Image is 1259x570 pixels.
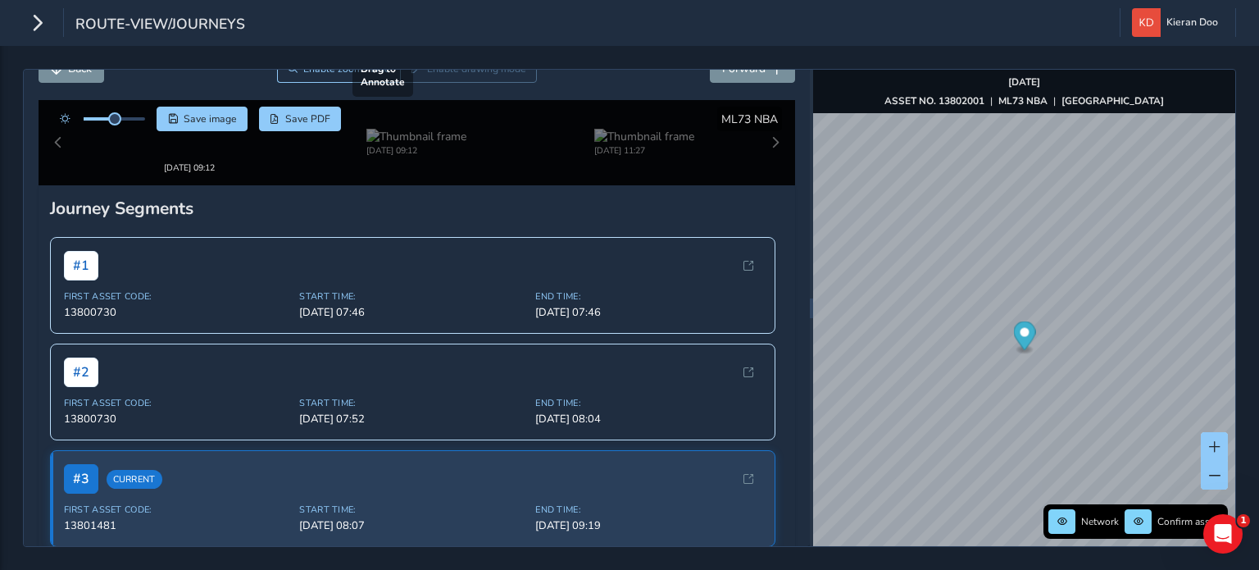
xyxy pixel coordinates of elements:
[299,290,525,303] span: Start Time:
[1132,8,1161,37] img: diamond-layout
[535,504,761,516] span: End Time:
[259,107,342,131] button: PDF
[285,112,330,125] span: Save PDF
[299,518,525,533] span: [DATE] 08:07
[64,397,290,409] span: First Asset Code:
[64,305,290,320] span: 13800730
[535,518,761,533] span: [DATE] 09:19
[107,470,162,489] span: Current
[75,14,245,37] span: route-view/journeys
[1132,8,1224,37] button: Kieran Doo
[64,251,98,280] span: # 1
[157,107,248,131] button: Save
[64,358,98,387] span: # 2
[1061,94,1164,107] strong: [GEOGRAPHIC_DATA]
[366,144,466,157] div: [DATE] 09:12
[64,290,290,303] span: First Asset Code:
[594,129,694,144] img: Thumbnail frame
[721,112,778,127] span: ML73 NBA
[50,197,784,220] div: Journey Segments
[184,112,237,125] span: Save image
[299,397,525,409] span: Start Time:
[1008,75,1040,89] strong: [DATE]
[884,94,1164,107] div: | |
[366,129,466,144] img: Thumbnail frame
[299,305,525,320] span: [DATE] 07:46
[64,412,290,426] span: 13800730
[1166,8,1218,37] span: Kieran Doo
[1157,515,1223,528] span: Confirm assets
[535,290,761,303] span: End Time:
[1013,321,1035,355] div: Map marker
[535,412,761,426] span: [DATE] 08:04
[998,94,1048,107] strong: ML73 NBA
[1237,514,1250,527] span: 1
[1203,514,1243,554] iframe: Intercom live chat
[164,162,215,174] div: [DATE] 09:12
[299,504,525,516] span: Start Time:
[1081,515,1119,528] span: Network
[535,305,761,320] span: [DATE] 07:46
[64,518,290,533] span: 13801481
[535,397,761,409] span: End Time:
[594,144,694,157] div: [DATE] 11:27
[64,504,290,516] span: First Asset Code:
[299,412,525,426] span: [DATE] 07:52
[164,112,210,157] img: Thumbnail frame
[884,94,984,107] strong: ASSET NO. 13802001
[64,464,98,494] span: # 3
